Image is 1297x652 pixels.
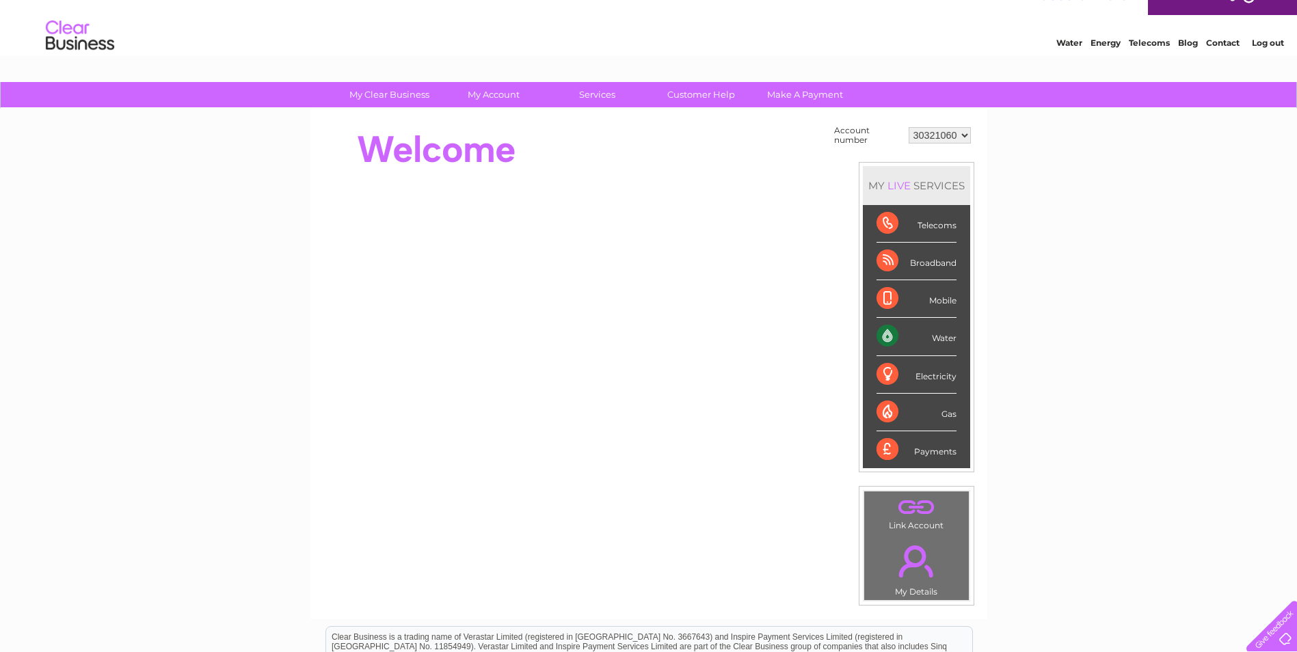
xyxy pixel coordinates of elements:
[326,8,972,66] div: Clear Business is a trading name of Verastar Limited (registered in [GEOGRAPHIC_DATA] No. 3667643...
[1056,58,1082,68] a: Water
[1178,58,1198,68] a: Blog
[45,36,115,77] img: logo.png
[1129,58,1170,68] a: Telecoms
[749,82,861,107] a: Make A Payment
[541,82,654,107] a: Services
[877,394,957,431] div: Gas
[877,280,957,318] div: Mobile
[437,82,550,107] a: My Account
[877,431,957,468] div: Payments
[868,495,965,519] a: .
[877,318,957,355] div: Water
[864,534,970,601] td: My Details
[1206,58,1240,68] a: Contact
[1091,58,1121,68] a: Energy
[831,122,905,148] td: Account number
[863,166,970,205] div: MY SERVICES
[645,82,758,107] a: Customer Help
[877,356,957,394] div: Electricity
[1039,7,1134,24] a: 0333 014 3131
[877,205,957,243] div: Telecoms
[885,179,913,192] div: LIVE
[1252,58,1284,68] a: Log out
[868,537,965,585] a: .
[864,491,970,534] td: Link Account
[333,82,446,107] a: My Clear Business
[877,243,957,280] div: Broadband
